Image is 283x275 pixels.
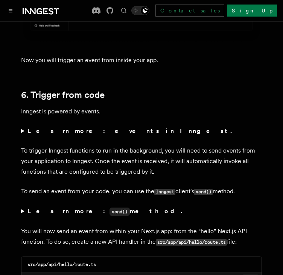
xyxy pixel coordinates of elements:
code: send() [194,189,213,195]
button: Toggle dark mode [131,6,149,15]
a: Contact sales [155,5,224,17]
a: Sign Up [227,5,277,17]
p: To send an event from your code, you can use the client's method. [21,186,262,197]
button: Toggle navigation [6,6,15,15]
a: 6. Trigger from code [21,90,105,100]
button: Find something... [119,6,128,15]
summary: Learn more: events in Inngest. [21,126,262,136]
p: Now you will trigger an event from inside your app. [21,55,262,66]
code: src/app/api/hello/route.ts [156,239,227,246]
strong: Learn more: method. [27,208,184,215]
code: src/app/api/hello/route.ts [27,262,96,267]
p: To trigger Inngest functions to run in the background, you will need to send events from your app... [21,145,262,177]
code: send() [110,208,130,216]
p: Inngest is powered by events. [21,106,262,117]
p: You will now send an event from within your Next.js app: from the “hello” Next.js API function. T... [21,226,262,247]
strong: Learn more: events in Inngest. [27,127,233,134]
code: Inngest [154,189,175,195]
summary: Learn more:send()method. [21,206,262,217]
